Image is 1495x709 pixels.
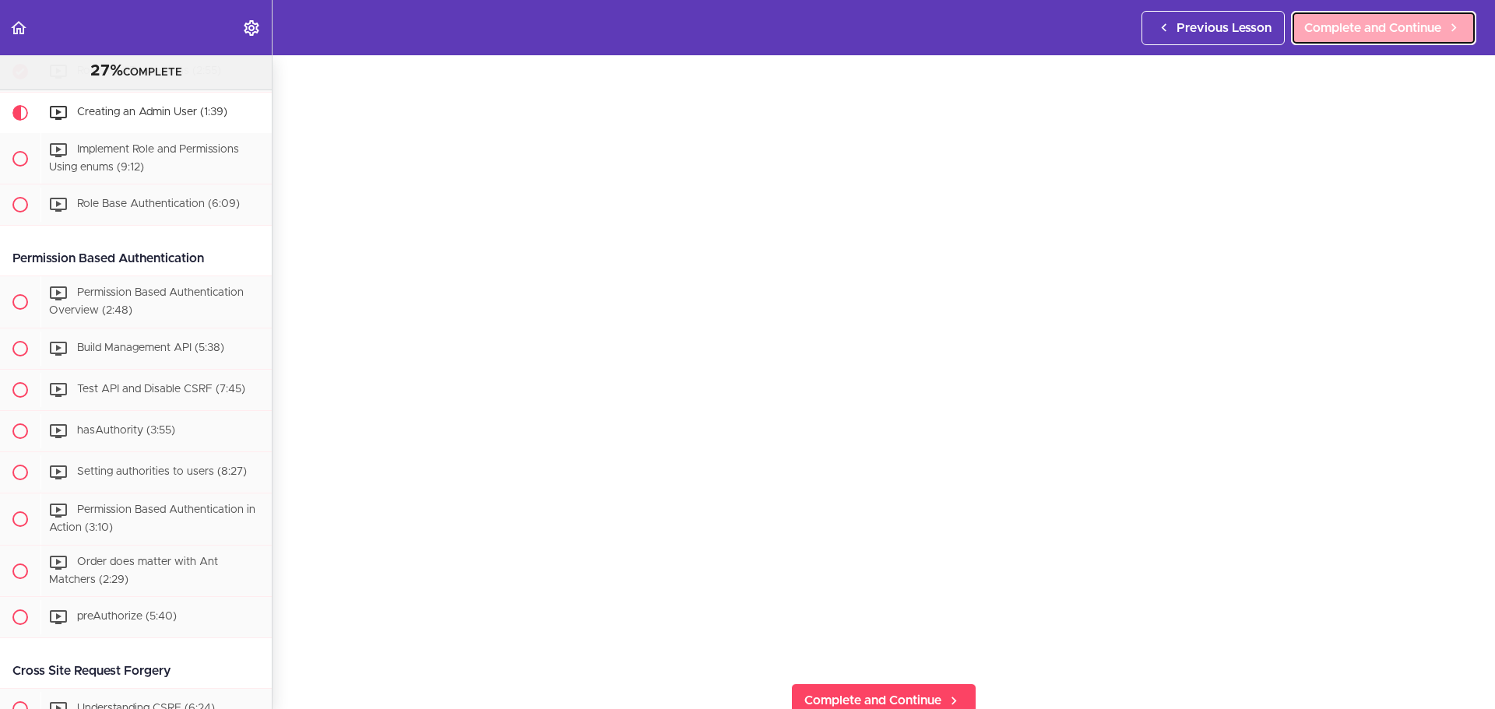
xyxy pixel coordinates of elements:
[1291,11,1476,45] a: Complete and Continue
[49,504,255,533] span: Permission Based Authentication in Action (3:10)
[49,556,218,585] span: Order does matter with Ant Matchers (2:29)
[1177,19,1272,37] span: Previous Lesson
[49,144,239,173] span: Implement Role and Permissions Using enums (9:12)
[1141,11,1285,45] a: Previous Lesson
[77,384,245,395] span: Test API and Disable CSRF (7:45)
[90,63,123,79] span: 27%
[77,612,177,623] span: preAuthorize (5:40)
[77,107,227,118] span: Creating an Admin User (1:39)
[77,425,175,436] span: hasAuthority (3:55)
[49,288,244,317] span: Permission Based Authentication Overview (2:48)
[1304,19,1441,37] span: Complete and Continue
[77,199,240,210] span: Role Base Authentication (6:09)
[242,19,261,37] svg: Settings Menu
[77,342,224,353] span: Build Management API (5:38)
[304,6,1464,658] iframe: Video Player
[9,19,28,37] svg: Back to course curriculum
[19,61,252,82] div: COMPLETE
[77,466,247,477] span: Setting authorities to users (8:27)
